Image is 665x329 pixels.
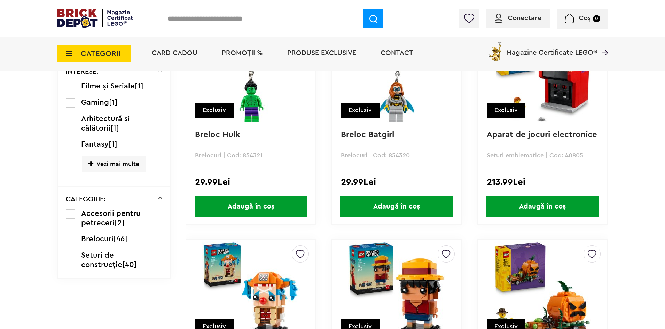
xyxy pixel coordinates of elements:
span: [2] [115,219,125,227]
p: CATEGORIE: [66,196,106,203]
span: CATEGORII [81,50,120,57]
a: Breloc Hulk [195,131,240,139]
a: Adaugă în coș [186,196,315,217]
div: Exclusiv [195,103,234,118]
img: Aparat de jocuri electronice [494,25,591,122]
span: Coș [579,15,591,22]
img: Breloc Batgirl [359,25,434,122]
span: Adaugă în coș [195,196,307,217]
span: Adaugă în coș [486,196,599,217]
span: Gaming [81,99,109,106]
span: Adaugă în coș [340,196,453,217]
a: Adaugă în coș [332,196,461,217]
span: Fantasy [81,140,109,148]
a: Contact [381,49,413,56]
small: 0 [593,15,600,22]
div: 29.99Lei [195,178,307,187]
p: Brelocuri | Cod: 854321 [195,152,307,158]
a: Magazine Certificate LEGO® [597,40,608,47]
div: 29.99Lei [341,178,453,187]
p: Seturi emblematice | Cod: 40805 [487,152,598,158]
span: [46] [114,235,127,243]
p: Brelocuri | Cod: 854320 [341,152,453,158]
span: [1] [109,99,118,106]
a: Produse exclusive [287,49,356,56]
div: Exclusiv [341,103,380,118]
a: Aparat de jocuri electronice [487,131,597,139]
span: [1] [135,82,143,90]
a: PROMOȚII % [222,49,263,56]
a: Card Cadou [152,49,197,56]
span: Magazine Certificate LEGO® [506,40,597,56]
span: Seturi de construcţie [81,251,122,268]
span: Vezi mai multe [82,156,146,172]
a: Conectare [495,15,541,22]
span: [1] [109,140,117,148]
img: Breloc Hulk [223,25,279,122]
span: Accesorii pentru petreceri [81,210,141,227]
span: [40] [122,261,137,268]
a: Breloc Batgirl [341,131,394,139]
p: INTERESE: [66,68,99,75]
span: Arhitectură și călătorii [81,115,130,132]
span: Conectare [508,15,541,22]
span: Filme și Seriale [81,82,135,90]
div: Exclusiv [487,103,525,118]
span: [1] [110,124,119,132]
a: Adaugă în coș [478,196,607,217]
div: 213.99Lei [487,178,598,187]
span: Brelocuri [81,235,114,243]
